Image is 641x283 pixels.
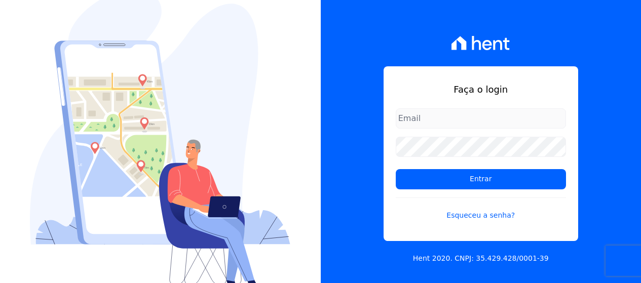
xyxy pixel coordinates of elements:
h1: Faça o login [396,83,566,96]
a: Esqueceu a senha? [396,197,566,221]
input: Email [396,108,566,129]
p: Hent 2020. CNPJ: 35.429.428/0001-39 [413,253,549,264]
input: Entrar [396,169,566,189]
